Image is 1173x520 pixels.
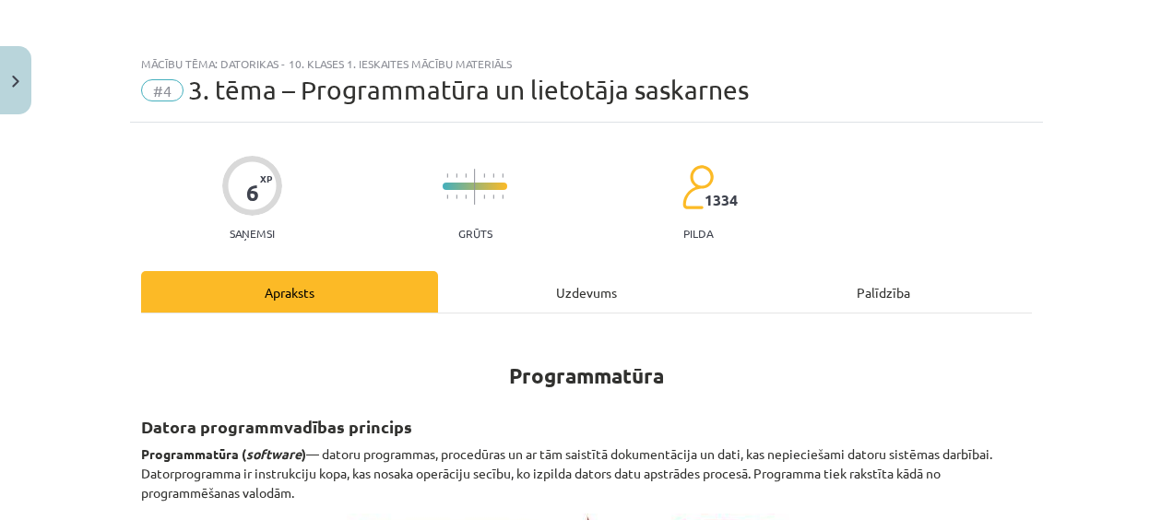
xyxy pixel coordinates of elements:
[502,195,504,199] img: icon-short-line-57e1e144782c952c97e751825c79c345078a6d821885a25fce030b3d8c18986b.svg
[188,75,749,105] span: 3. tēma – Programmatūra un lietotāja saskarnes
[141,271,438,313] div: Apraksts
[492,195,494,199] img: icon-short-line-57e1e144782c952c97e751825c79c345078a6d821885a25fce030b3d8c18986b.svg
[446,195,448,199] img: icon-short-line-57e1e144782c952c97e751825c79c345078a6d821885a25fce030b3d8c18986b.svg
[12,76,19,88] img: icon-close-lesson-0947bae3869378f0d4975bcd49f059093ad1ed9edebbc8119c70593378902aed.svg
[492,173,494,178] img: icon-short-line-57e1e144782c952c97e751825c79c345078a6d821885a25fce030b3d8c18986b.svg
[705,192,738,208] span: 1334
[141,445,306,462] strong: Programmatūra ( )
[141,416,412,437] strong: Datora programmvadības princips
[141,444,1032,502] p: — datoru programmas, procedūras un ar tām saistītā dokumentācija un dati, kas nepieciešami datoru...
[735,271,1032,313] div: Palīdzība
[456,173,457,178] img: icon-short-line-57e1e144782c952c97e751825c79c345078a6d821885a25fce030b3d8c18986b.svg
[222,227,282,240] p: Saņemsi
[509,362,664,389] strong: Programmatūra
[465,195,467,199] img: icon-short-line-57e1e144782c952c97e751825c79c345078a6d821885a25fce030b3d8c18986b.svg
[438,271,735,313] div: Uzdevums
[246,445,302,462] em: software
[483,195,485,199] img: icon-short-line-57e1e144782c952c97e751825c79c345078a6d821885a25fce030b3d8c18986b.svg
[683,227,713,240] p: pilda
[246,180,259,206] div: 6
[458,227,492,240] p: Grūts
[483,173,485,178] img: icon-short-line-57e1e144782c952c97e751825c79c345078a6d821885a25fce030b3d8c18986b.svg
[474,169,476,205] img: icon-long-line-d9ea69661e0d244f92f715978eff75569469978d946b2353a9bb055b3ed8787d.svg
[681,164,714,210] img: students-c634bb4e5e11cddfef0936a35e636f08e4e9abd3cc4e673bd6f9a4125e45ecb1.svg
[446,173,448,178] img: icon-short-line-57e1e144782c952c97e751825c79c345078a6d821885a25fce030b3d8c18986b.svg
[456,195,457,199] img: icon-short-line-57e1e144782c952c97e751825c79c345078a6d821885a25fce030b3d8c18986b.svg
[141,79,184,101] span: #4
[502,173,504,178] img: icon-short-line-57e1e144782c952c97e751825c79c345078a6d821885a25fce030b3d8c18986b.svg
[260,173,272,183] span: XP
[465,173,467,178] img: icon-short-line-57e1e144782c952c97e751825c79c345078a6d821885a25fce030b3d8c18986b.svg
[141,57,1032,70] div: Mācību tēma: Datorikas - 10. klases 1. ieskaites mācību materiāls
